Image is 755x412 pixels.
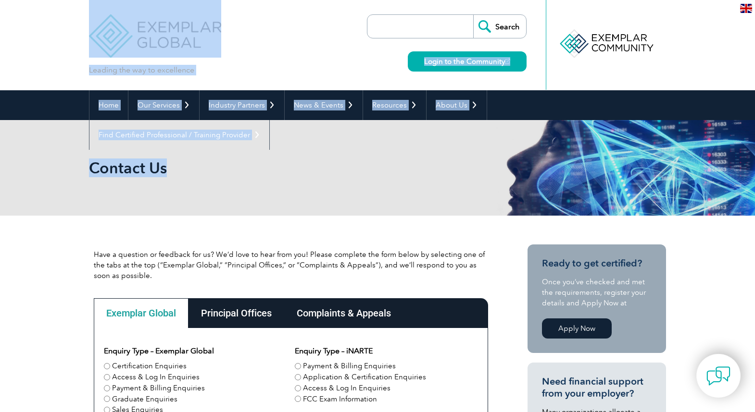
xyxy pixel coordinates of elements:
label: Access & Log In Enquiries [303,383,390,394]
a: Apply Now [542,318,612,339]
div: Principal Offices [189,298,284,328]
a: Our Services [128,90,199,120]
div: Complaints & Appeals [284,298,403,328]
a: Industry Partners [200,90,284,120]
p: Once you’ve checked and met the requirements, register your details and Apply Now at [542,277,652,308]
label: Access & Log In Enquiries [112,372,200,383]
a: Home [89,90,128,120]
h3: Need financial support from your employer? [542,376,652,400]
a: Find Certified Professional / Training Provider [89,120,269,150]
label: FCC Exam Information [303,394,377,405]
label: Payment & Billing Enquiries [112,383,205,394]
img: en [740,4,752,13]
label: Payment & Billing Enquiries [303,361,396,372]
legend: Enquiry Type – iNARTE [295,345,373,357]
a: Login to the Community [408,51,527,72]
h3: Ready to get certified? [542,257,652,269]
a: News & Events [285,90,363,120]
a: Resources [363,90,426,120]
p: Have a question or feedback for us? We’d love to hear from you! Please complete the form below by... [94,249,488,281]
img: open_square.png [505,59,510,64]
legend: Enquiry Type – Exemplar Global [104,345,214,357]
img: contact-chat.png [706,364,730,388]
label: Certification Enquiries [112,361,187,372]
div: Exemplar Global [94,298,189,328]
a: About Us [427,90,487,120]
p: Leading the way to excellence [89,65,194,75]
h1: Contact Us [89,158,458,177]
input: Search [473,15,526,38]
label: Graduate Enquiries [112,394,177,405]
label: Application & Certification Enquiries [303,372,426,383]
